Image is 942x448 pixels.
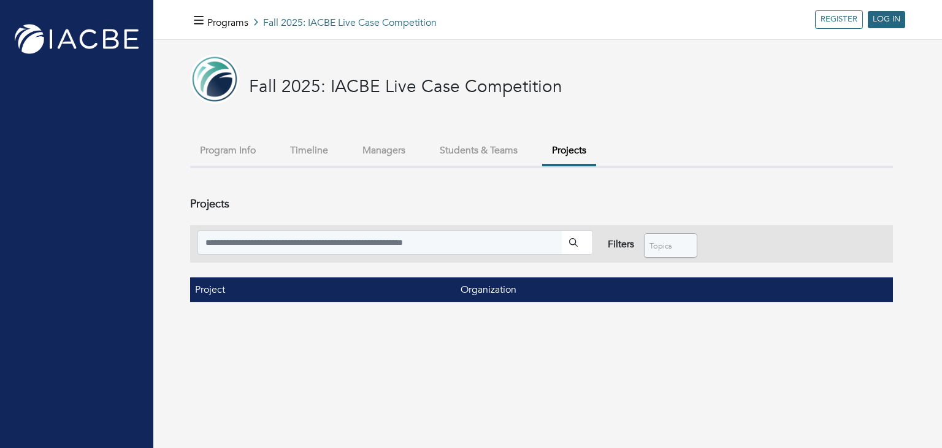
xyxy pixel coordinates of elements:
div: Filters [608,237,634,252]
a: Programs [207,16,248,29]
h5: Fall 2025: IACBE Live Case Competition [207,17,437,29]
th: Organization [456,277,893,303]
h3: Fall 2025: IACBE Live Case Competition [249,77,562,98]
a: LOG IN [868,11,905,28]
button: Program Info [190,137,266,164]
h4: Projects [190,198,893,211]
button: Students & Teams [430,137,527,164]
img: IACBE_logo.png [12,21,141,56]
button: Managers [353,137,415,164]
img: IACBE%20Page%20Photo.png [190,55,239,104]
span: Topics [649,234,681,258]
button: Timeline [280,137,338,164]
a: REGISTER [815,10,863,29]
button: Projects [542,137,596,166]
th: Project [190,277,456,303]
